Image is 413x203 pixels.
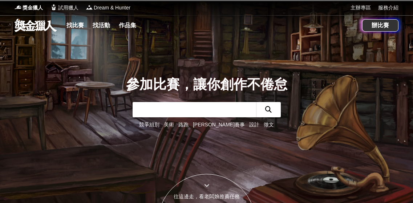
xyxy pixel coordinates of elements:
[86,4,93,11] img: Logo
[90,20,113,31] a: 找活動
[193,122,245,127] a: [PERSON_NAME]賽事
[164,122,174,127] a: 美術
[139,122,159,127] a: 競爭組別
[15,4,22,11] img: Logo
[362,19,398,32] a: 辦比賽
[378,4,398,12] a: 服務介紹
[126,74,287,95] div: 參加比賽，讓你創作不倦怠
[116,20,139,31] a: 作品集
[23,4,43,12] span: 獎金獵人
[351,4,371,12] a: 主辦專區
[50,4,78,12] a: Logo試用獵人
[15,4,43,12] a: Logo獎金獵人
[264,122,274,127] a: 徵文
[178,122,189,127] a: 路跑
[64,20,87,31] a: 找比賽
[94,4,130,12] span: Dream & Hunter
[86,4,130,12] a: LogoDream & Hunter
[50,4,57,11] img: Logo
[58,4,78,12] span: 試用獵人
[158,193,255,200] div: 往這邊走，看老闆娘推薦任務
[249,122,259,127] a: 設計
